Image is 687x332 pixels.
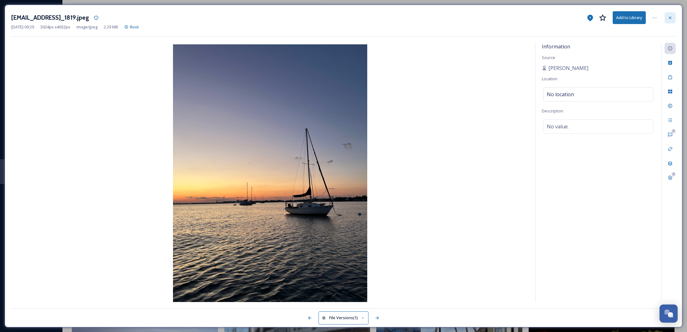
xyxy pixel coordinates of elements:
span: 3024 px x 4032 px [40,24,70,30]
span: [DATE] 09:29 [11,24,34,30]
h3: [EMAIL_ADDRESS]_1819.jpeg [11,13,89,22]
div: 0 [671,172,676,176]
span: Root [130,24,139,30]
span: Source [542,55,555,60]
button: File Versions(1) [319,311,368,324]
span: 2.29 MB [104,24,118,30]
span: Description [542,108,563,114]
span: Location [542,76,557,82]
span: No value. [547,123,569,130]
button: Open Chat [660,305,678,323]
img: Social%40destinationpanamacity.com-IMG_1819.jpeg [11,44,529,303]
span: No location [547,91,574,98]
button: Add to Library [613,11,646,24]
span: image/jpeg [77,24,97,30]
span: [PERSON_NAME] [548,64,588,72]
span: Information [542,43,570,50]
div: 0 [671,129,676,133]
